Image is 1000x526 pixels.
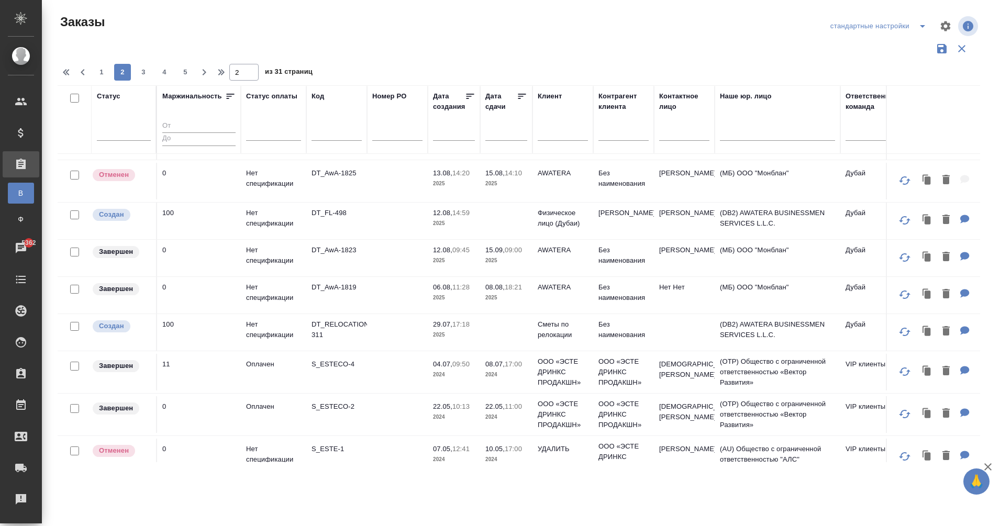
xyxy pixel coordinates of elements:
p: ООО «ЭСТЕ ДРИНКС ПРОДАКШН» [538,399,588,430]
p: Отменен [99,170,129,180]
button: Клонировать [917,361,937,382]
td: Нет Нет [654,277,715,314]
div: Выставляется автоматически при создании заказа [92,319,151,333]
button: Сбросить фильтры [952,39,972,59]
button: 🙏 [963,468,990,495]
p: 29.07, [433,320,452,328]
p: Отменен [99,445,129,456]
td: (DB2) AWATERA BUSINESSMEN SERVICES L.L.C. [715,203,840,239]
div: Клиент [538,91,562,102]
input: От [162,120,236,133]
p: 2025 [433,218,475,229]
button: 3 [135,64,152,81]
p: AWATERA [538,245,588,255]
p: S_ESTECO-2 [312,401,362,412]
td: 100 [157,314,241,351]
p: ООО «ЭСТЕ ДРИНКС ПРОДАКШН» [598,399,649,430]
p: 2024 [485,454,527,465]
div: Выставляет КМ при направлении счета или после выполнения всех работ/сдачи заказа клиенту. Окончат... [92,359,151,373]
td: Нет спецификации [241,240,306,276]
p: [PERSON_NAME] [598,208,649,218]
p: 2025 [433,255,475,266]
p: 2024 [485,412,527,422]
div: Дата создания [433,91,465,112]
div: Код [312,91,324,102]
p: S_ESTE-1 [312,444,362,454]
td: Нет спецификации [241,439,306,475]
p: Сметы по релокации [538,319,588,340]
td: (AU) Общество с ограниченной ответственностью "АЛС" [715,439,840,475]
button: Обновить [892,444,917,469]
div: Выставляет КМ после отмены со стороны клиента. Если уже после запуска – КМ пишет ПМу про отмену, ... [92,444,151,458]
p: 12.08, [433,246,452,254]
button: Клонировать [917,321,937,342]
p: 11:28 [452,283,470,291]
div: Номер PO [372,91,406,102]
div: split button [828,18,933,35]
button: Обновить [892,208,917,233]
p: 17:00 [505,360,522,368]
button: Удалить [937,170,955,191]
div: Контрагент клиента [598,91,649,112]
p: DT_RELOCATION-311 [312,319,362,340]
span: В [13,188,29,198]
button: 5 [177,64,194,81]
button: 4 [156,64,173,81]
p: 17:18 [452,320,470,328]
button: Обновить [892,401,917,427]
p: 11:00 [505,402,522,410]
div: Ответственная команда [846,91,897,112]
p: Физическое лицо (Дубаи) [538,208,588,229]
a: Ф [8,209,34,230]
p: 2024 [485,370,527,380]
button: Удалить [937,209,955,231]
td: Оплачен [241,396,306,433]
p: ООО «ЭСТЕ ДРИНКС ПРОДАКШН» [598,356,649,388]
p: 22.05, [485,402,505,410]
td: (МБ) ООО "Монблан" [715,240,840,276]
div: Статус [97,91,120,102]
p: ООО «ЭСТЕ ДРИНКС ПРОДАКШН» [598,441,649,473]
span: 3 [135,67,152,77]
p: 2025 [433,293,475,303]
p: Завершен [99,247,133,257]
p: 08.08, [485,283,505,291]
p: 10.05, [485,445,505,453]
span: из 31 страниц [265,65,313,81]
p: 09:45 [452,246,470,254]
p: 2024 [433,370,475,380]
div: Маржинальность [162,91,222,102]
button: Обновить [892,359,917,384]
span: 🙏 [968,471,985,493]
td: Дубай [840,314,901,351]
div: Выставляется автоматически при создании заказа [92,208,151,222]
p: 08.07, [485,360,505,368]
span: 1 [93,67,110,77]
p: Без наименования [598,319,649,340]
p: 09:00 [505,246,522,254]
button: Удалить [937,361,955,382]
p: 2025 [485,178,527,189]
p: S_ESTECO-4 [312,359,362,370]
button: Удалить [937,247,955,268]
span: Ф [13,214,29,225]
input: До [162,132,236,146]
button: Удалить [937,445,955,467]
td: (OTP) Общество с ограниченной ответственностью «Вектор Развития» [715,394,840,435]
p: Создан [99,209,124,220]
td: [PERSON_NAME] [654,203,715,239]
div: Выставляет КМ после отмены со стороны клиента. Если уже после запуска – КМ пишет ПМу про отмену, ... [92,168,151,182]
p: УДАЛИТЬ [538,444,588,454]
td: 0 [157,163,241,199]
p: Без наименования [598,245,649,266]
p: 14:59 [452,209,470,217]
td: 11 [157,354,241,390]
button: Обновить [892,245,917,270]
td: [PERSON_NAME] [654,163,715,199]
p: 17:00 [505,445,522,453]
button: Удалить [937,284,955,305]
p: 12:41 [452,445,470,453]
p: DT_FL-498 [312,208,362,218]
button: Клонировать [917,284,937,305]
p: Без наименования [598,168,649,189]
